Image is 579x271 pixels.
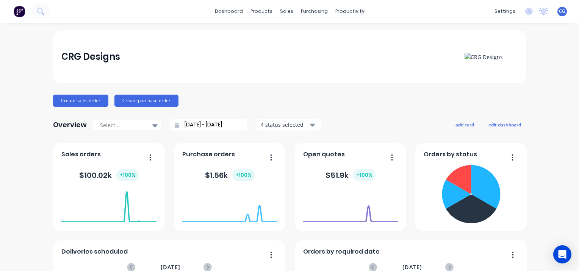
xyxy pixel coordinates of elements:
[261,121,308,129] div: 4 status selected
[451,120,479,129] button: add card
[276,6,297,17] div: sales
[257,119,321,131] button: 4 status selected
[553,245,571,263] div: Open Intercom Messenger
[53,117,87,132] div: Overview
[211,6,247,17] a: dashboard
[14,6,25,17] img: Factory
[325,169,376,181] div: $ 51.9k
[53,95,108,107] button: Create sales order
[465,53,503,61] img: CRG Designs
[491,6,519,17] div: settings
[61,49,120,64] div: CRG Designs
[424,150,477,159] span: Orders by status
[61,150,101,159] span: Sales orders
[232,169,255,181] div: + 100 %
[79,169,139,181] div: $ 100.02k
[247,6,276,17] div: products
[559,8,565,15] span: CG
[297,6,332,17] div: purchasing
[182,150,235,159] span: Purchase orders
[303,150,345,159] span: Open quotes
[205,169,255,181] div: $ 1.56k
[332,6,368,17] div: productivity
[484,120,526,129] button: edit dashboard
[353,169,376,181] div: + 100 %
[114,95,178,107] button: Create purchase order
[116,169,139,181] div: + 100 %
[303,247,380,256] span: Orders by required date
